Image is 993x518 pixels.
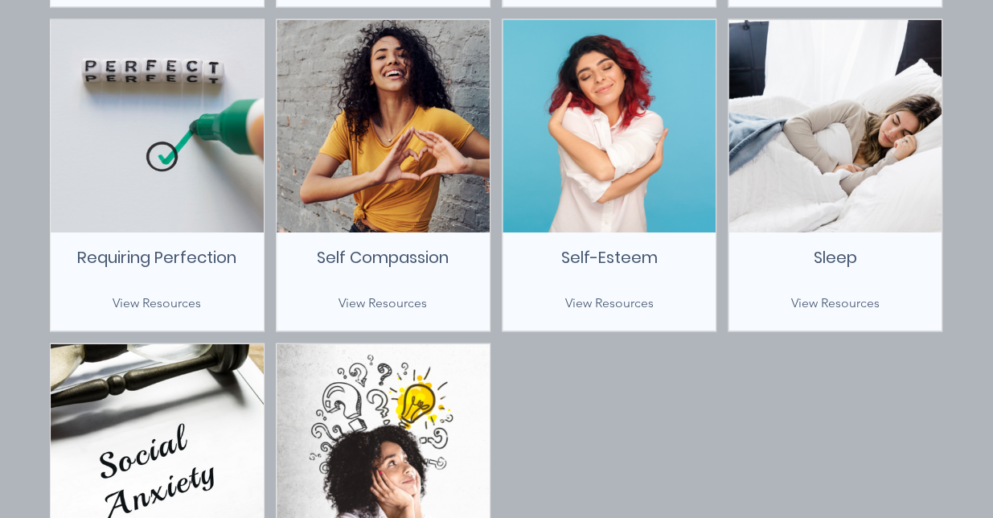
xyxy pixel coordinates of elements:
[560,245,657,268] span: Self-Esteem
[77,245,236,268] span: Requiring Perfection
[556,290,662,314] a: View Resources
[813,245,856,268] span: Sleep
[330,290,436,314] a: View Resources
[782,290,888,314] a: View Resources
[339,294,427,310] span: View Resources
[104,290,210,314] a: View Resources
[113,294,201,310] span: View Resources
[317,245,449,268] span: Self Compassion
[790,294,879,310] span: View Resources
[564,294,653,310] span: View Resources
